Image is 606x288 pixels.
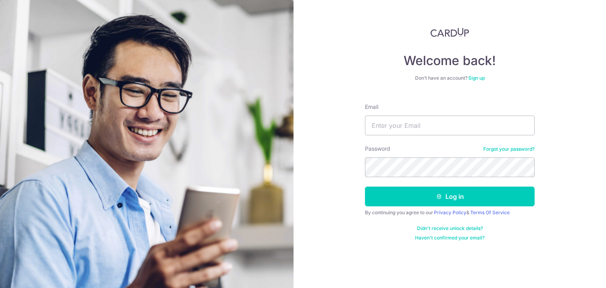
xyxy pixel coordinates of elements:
[365,116,535,135] input: Enter your Email
[365,209,535,216] div: By continuing you agree to our &
[470,209,510,215] a: Terms Of Service
[430,28,469,37] img: CardUp Logo
[417,225,483,232] a: Didn't receive unlock details?
[434,209,466,215] a: Privacy Policy
[365,145,390,153] label: Password
[365,75,535,81] div: Don’t have an account?
[468,75,485,81] a: Sign up
[415,235,484,241] a: Haven't confirmed your email?
[365,103,378,111] label: Email
[365,53,535,69] h4: Welcome back!
[483,146,535,152] a: Forgot your password?
[365,187,535,206] button: Log in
